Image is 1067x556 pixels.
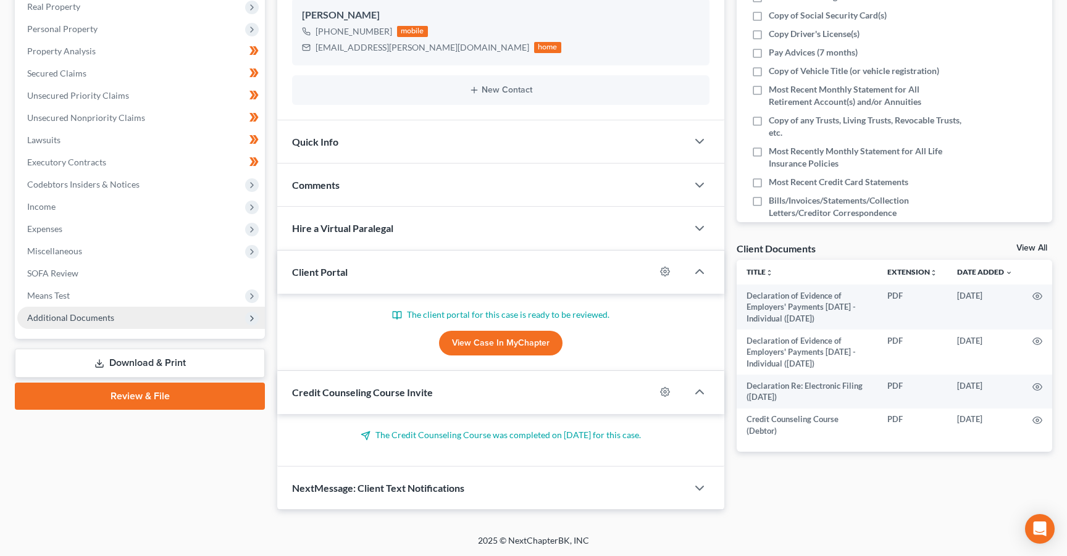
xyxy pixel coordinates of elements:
[737,375,877,409] td: Declaration Re: Electronic Filing ([DATE])
[292,386,433,398] span: Credit Counseling Course Invite
[769,176,908,188] span: Most Recent Credit Card Statements
[737,409,877,442] td: Credit Counseling Course (Debtor)
[27,312,114,323] span: Additional Documents
[769,194,963,219] span: Bills/Invoices/Statements/Collection Letters/Creditor Correspondence
[292,266,348,278] span: Client Portal
[877,284,947,330] td: PDF
[877,330,947,375] td: PDF
[27,223,62,234] span: Expenses
[27,246,82,256] span: Miscellaneous
[769,83,963,108] span: Most Recent Monthly Statement for All Retirement Account(s) and/or Annuities
[439,331,563,355] a: View Case in MyChapter
[27,46,96,56] span: Property Analysis
[15,383,265,410] a: Review & File
[17,262,265,284] a: SOFA Review
[737,242,816,255] div: Client Documents
[27,23,98,34] span: Personal Property
[27,157,106,167] span: Executory Contracts
[1005,269,1013,276] i: expand_more
[877,409,947,442] td: PDF
[737,330,877,375] td: Declaration of Evidence of Employers' Payments [DATE] - Individual ([DATE])
[957,267,1013,276] a: Date Added expand_more
[769,46,858,59] span: Pay Advices (7 months)
[292,309,709,321] p: The client portal for this case is ready to be reviewed.
[747,267,773,276] a: Titleunfold_more
[1016,244,1047,252] a: View All
[27,112,145,123] span: Unsecured Nonpriority Claims
[737,284,877,330] td: Declaration of Evidence of Employers' Payments [DATE] - Individual ([DATE])
[769,145,963,170] span: Most Recently Monthly Statement for All Life Insurance Policies
[27,135,61,145] span: Lawsuits
[302,85,700,95] button: New Contact
[17,40,265,62] a: Property Analysis
[769,28,860,40] span: Copy Driver's License(s)
[17,129,265,151] a: Lawsuits
[534,42,561,53] div: home
[316,41,529,54] div: [EMAIL_ADDRESS][PERSON_NAME][DOMAIN_NAME]
[292,482,464,494] span: NextMessage: Client Text Notifications
[27,268,78,278] span: SOFA Review
[1025,514,1055,544] div: Open Intercom Messenger
[17,107,265,129] a: Unsecured Nonpriority Claims
[27,68,86,78] span: Secured Claims
[947,284,1023,330] td: [DATE]
[316,25,392,38] div: [PHONE_NUMBER]
[769,65,939,77] span: Copy of Vehicle Title (or vehicle registration)
[769,114,963,139] span: Copy of any Trusts, Living Trusts, Revocable Trusts, etc.
[292,429,709,441] p: The Credit Counseling Course was completed on [DATE] for this case.
[766,269,773,276] i: unfold_more
[27,90,129,101] span: Unsecured Priority Claims
[27,1,80,12] span: Real Property
[292,136,338,147] span: Quick Info
[27,290,70,301] span: Means Test
[17,85,265,107] a: Unsecured Priority Claims
[947,330,1023,375] td: [DATE]
[887,267,937,276] a: Extensionunfold_more
[292,179,340,191] span: Comments
[930,269,937,276] i: unfold_more
[397,26,428,37] div: mobile
[17,151,265,173] a: Executory Contracts
[302,8,700,23] div: [PERSON_NAME]
[27,201,56,212] span: Income
[769,9,887,22] span: Copy of Social Security Card(s)
[17,62,265,85] a: Secured Claims
[877,375,947,409] td: PDF
[15,349,265,378] a: Download & Print
[947,409,1023,442] td: [DATE]
[292,222,393,234] span: Hire a Virtual Paralegal
[947,375,1023,409] td: [DATE]
[27,179,140,189] span: Codebtors Insiders & Notices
